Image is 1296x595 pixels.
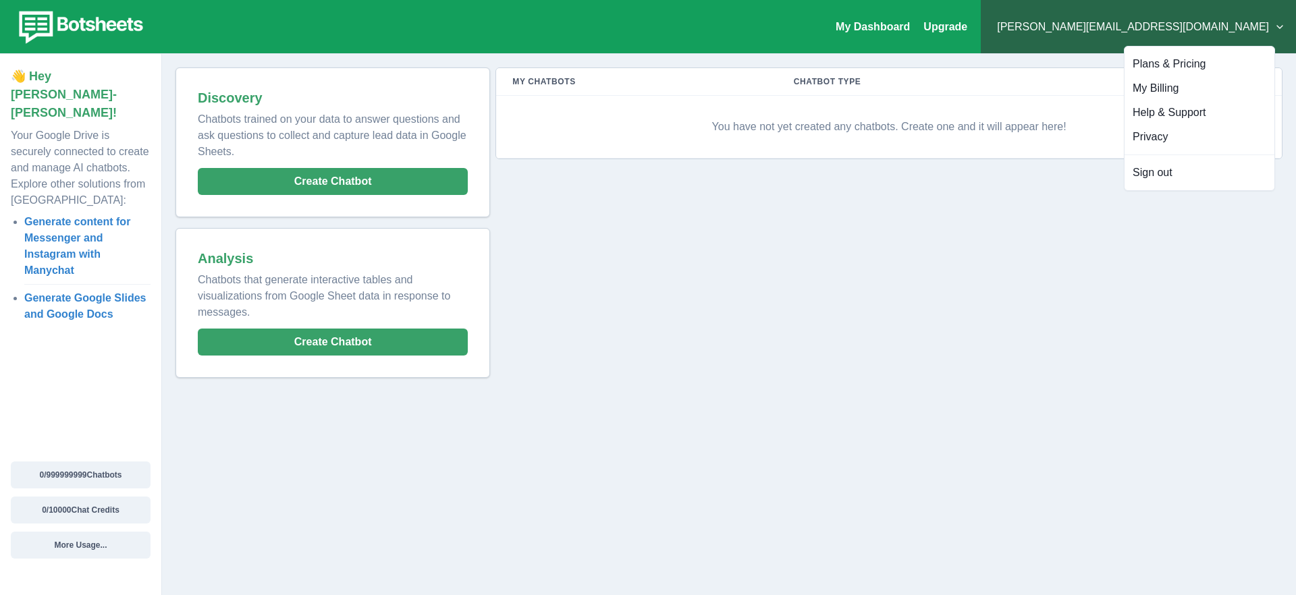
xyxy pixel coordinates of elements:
img: tab_domain_overview_orange.svg [36,78,47,89]
button: Help & Support [1125,101,1274,125]
a: Generate Google Slides and Google Docs [24,292,146,320]
th: Actions [1071,68,1282,96]
div: Keywords by Traffic [149,80,227,88]
img: tab_keywords_by_traffic_grey.svg [134,78,145,89]
button: More Usage... [11,532,151,559]
a: Upgrade [923,21,967,32]
img: website_grey.svg [22,35,32,46]
button: Create Chatbot [198,168,468,195]
div: Domain Overview [51,80,121,88]
a: Generate content for Messenger and Instagram with Manychat [24,216,130,276]
th: My Chatbots [496,68,777,96]
button: Sign out [1125,161,1274,185]
button: Plans & Pricing [1125,52,1274,76]
h2: Analysis [198,250,468,266]
p: You have not yet created any chatbots. Create one and it will appear here! [512,107,1266,147]
p: Chatbots trained on your data to answer questions and ask questions to collect and capture lead d... [198,106,468,160]
img: botsheets-logo.png [11,8,147,46]
div: v 4.0.25 [38,22,66,32]
p: 👋 Hey [PERSON_NAME]-[PERSON_NAME]! [11,67,151,122]
h2: Discovery [198,90,468,106]
button: Privacy [1125,125,1274,149]
button: Create Chatbot [198,329,468,356]
button: 0/10000Chat Credits [11,497,151,523]
img: logo_orange.svg [22,22,32,32]
a: My Dashboard [836,21,910,32]
p: Chatbots that generate interactive tables and visualizations from Google Sheet data in response t... [198,266,468,320]
button: My Billing [1125,76,1274,101]
p: Your Google Drive is securely connected to create and manage AI chatbots. Explore other solutions... [11,122,151,208]
button: [PERSON_NAME][EMAIL_ADDRESS][DOMAIN_NAME] [992,13,1285,40]
button: 0/999999999Chatbots [11,461,151,488]
div: Domain: [DOMAIN_NAME] [35,35,148,46]
th: Chatbot Type [778,68,1071,96]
